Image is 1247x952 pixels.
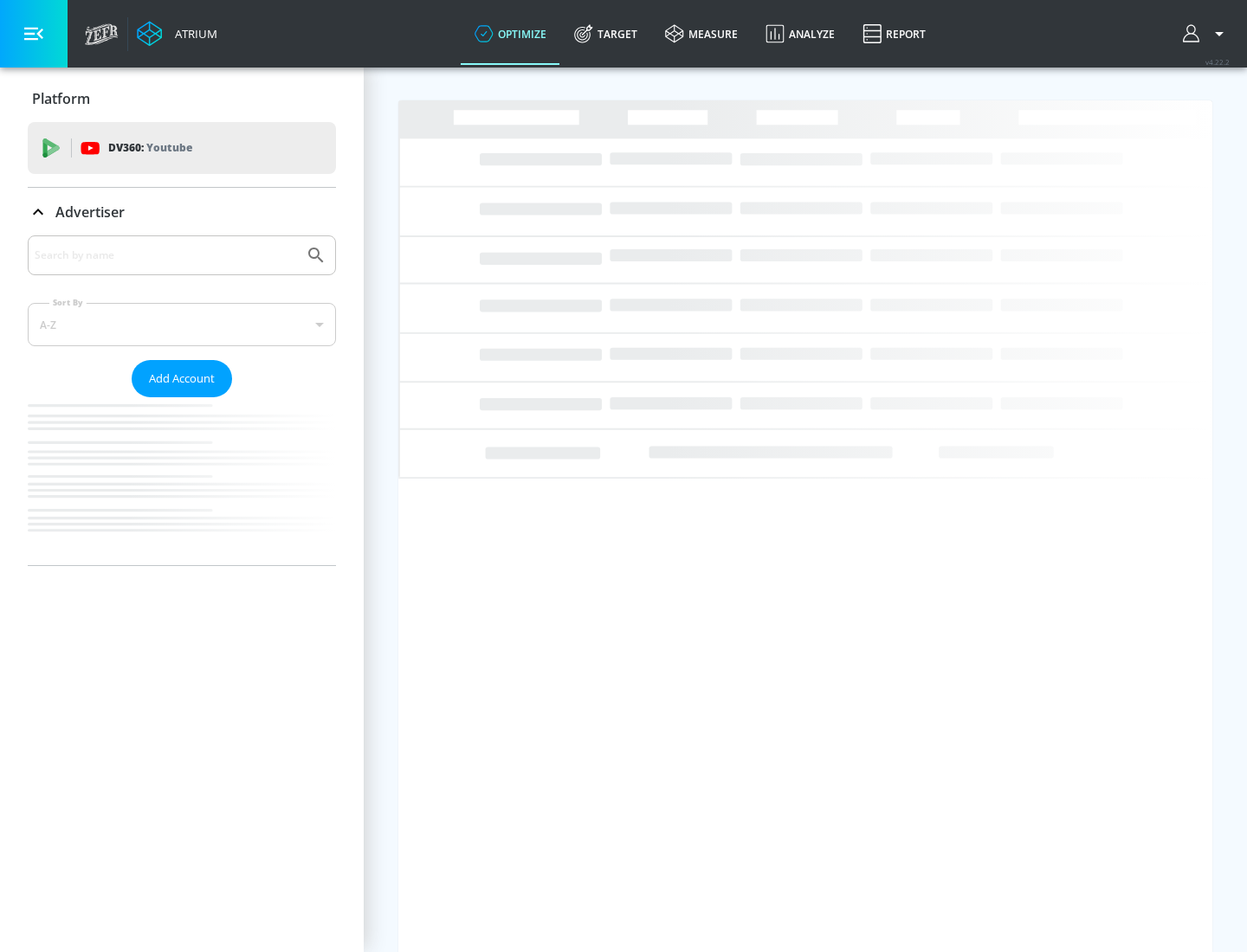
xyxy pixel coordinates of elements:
[137,21,217,47] a: Atrium
[560,3,651,65] a: Target
[132,360,232,397] button: Add Account
[849,3,940,65] a: Report
[461,3,560,65] a: optimize
[108,138,192,158] p: DV360:
[752,3,849,65] a: Analyze
[146,138,192,157] p: Youtube
[1205,57,1230,67] span: v 4.22.2
[28,188,336,236] div: Advertiser
[49,297,87,308] label: Sort By
[28,235,336,565] div: Advertiser
[55,203,125,222] p: Advertiser
[28,74,336,123] div: Platform
[32,89,90,108] p: Platform
[651,3,752,65] a: measure
[28,122,336,174] div: DV360: Youtube
[28,397,336,565] nav: list of Advertiser
[28,303,336,346] div: A-Z
[168,26,217,42] div: Atrium
[35,244,297,267] input: Search by name
[149,369,215,389] span: Add Account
